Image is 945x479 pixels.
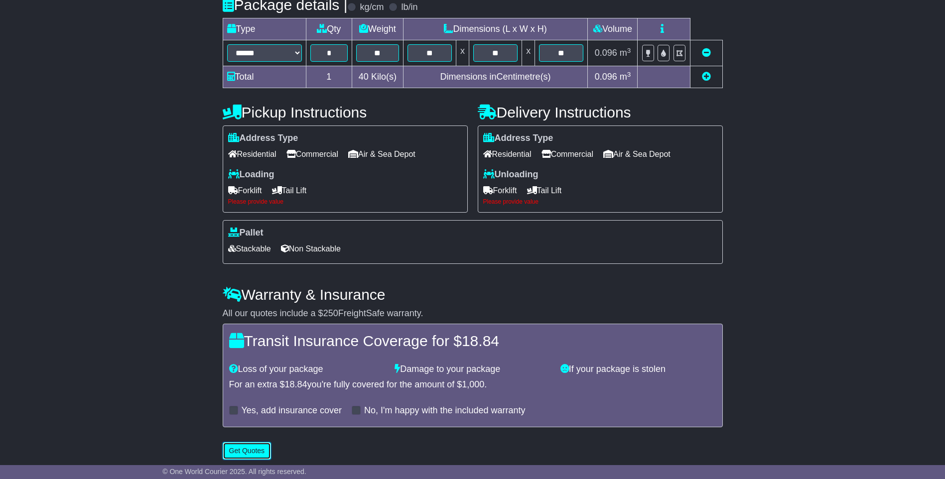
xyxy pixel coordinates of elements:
span: Non Stackable [281,241,341,256]
a: Remove this item [702,48,711,58]
sup: 3 [627,71,631,78]
span: 250 [323,308,338,318]
span: Stackable [228,241,271,256]
span: 18.84 [285,379,307,389]
h4: Pickup Instructions [223,104,468,120]
span: Residential [483,146,532,162]
td: Type [223,18,306,40]
span: Air & Sea Depot [348,146,415,162]
div: Loss of your package [224,364,390,375]
a: Add new item [702,72,711,82]
td: Kilo(s) [352,66,404,88]
label: Unloading [483,169,539,180]
h4: Delivery Instructions [478,104,723,120]
span: 40 [359,72,369,82]
button: Get Quotes [223,442,271,460]
span: Forklift [483,183,517,198]
label: No, I'm happy with the included warranty [364,405,526,416]
span: Commercial [541,146,593,162]
label: Yes, add insurance cover [242,405,342,416]
td: Weight [352,18,404,40]
td: 1 [306,66,352,88]
td: Dimensions in Centimetre(s) [403,66,588,88]
label: Address Type [228,133,298,144]
div: All our quotes include a $ FreightSafe warranty. [223,308,723,319]
sup: 3 [627,47,631,54]
label: kg/cm [360,2,384,13]
span: 0.096 [595,48,617,58]
td: x [456,40,469,66]
td: Volume [588,18,638,40]
td: Dimensions (L x W x H) [403,18,588,40]
h4: Warranty & Insurance [223,286,723,303]
div: For an extra $ you're fully covered for the amount of $ . [229,379,716,390]
span: Residential [228,146,276,162]
span: m [620,48,631,58]
span: Air & Sea Depot [603,146,671,162]
span: Tail Lift [272,183,307,198]
div: Damage to your package [390,364,555,375]
span: 0.096 [595,72,617,82]
label: Address Type [483,133,553,144]
label: Loading [228,169,274,180]
td: Total [223,66,306,88]
label: lb/in [401,2,417,13]
div: Please provide value [483,198,717,205]
td: x [522,40,535,66]
span: Commercial [286,146,338,162]
h4: Transit Insurance Coverage for $ [229,333,716,349]
span: © One World Courier 2025. All rights reserved. [162,468,306,476]
div: Please provide value [228,198,462,205]
td: Qty [306,18,352,40]
span: 18.84 [462,333,499,349]
span: Tail Lift [527,183,562,198]
span: 1,000 [462,379,484,389]
label: Pallet [228,228,264,239]
span: m [620,72,631,82]
div: If your package is stolen [555,364,721,375]
span: Forklift [228,183,262,198]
